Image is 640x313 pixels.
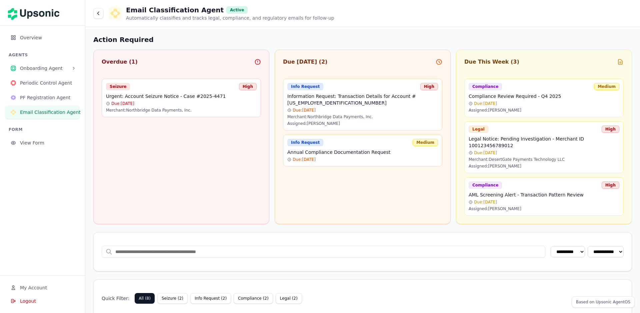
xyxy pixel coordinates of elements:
div: Compliance [469,181,502,189]
button: Legal (2) [276,293,302,304]
button: View Form [5,136,80,150]
button: Compliance (2) [234,293,273,304]
button: Info Request (2) [190,293,231,304]
h1: Email Classification Agent [126,5,224,15]
h4: Urgent: Account Seizure Notice - Case #2025-4471 [106,93,257,100]
h3: FORM [9,127,80,132]
button: Overview [5,31,80,44]
h3: AGENTS [9,52,80,58]
span: Logout [20,298,36,304]
div: Due [DATE] ( 2 ) [283,58,327,66]
span: Due: [DATE] [111,101,134,106]
button: All (8) [135,293,155,304]
span: Due: [DATE] [474,101,497,106]
span: My Account [20,284,47,291]
button: My Account [5,281,80,294]
h4: Annual Compliance Documentation Request [287,149,438,156]
p: Automatically classifies and tracks legal, compliance, and regulatory emails for follow-up [126,15,334,21]
a: My Account [5,285,80,292]
div: Assigned: [PERSON_NAME] [469,206,619,211]
span: Onboarding Agent [20,65,69,72]
button: Logout [5,294,80,308]
span: PF Registration Agent [20,94,74,101]
button: PF Registration Agent [5,91,80,104]
span: Due: [DATE] [474,199,497,205]
img: Onboarding Agent [11,66,16,71]
h4: Compliance Review Required - Q4 2025 [469,93,619,100]
span: Due: [DATE] [293,108,316,113]
div: High [420,83,438,90]
span: Quick Filter: [102,295,129,302]
div: Active [226,6,248,14]
div: Overdue ( 1 ) [102,58,138,66]
h4: Information Request: Transaction Details for Account #[US_EMPLOYER_IDENTIFICATION_NUMBER] [287,93,438,106]
a: Overview [5,35,80,42]
span: Due: [DATE] [293,157,316,162]
a: Periodic Control AgentPeriodic Control Agent [5,81,80,87]
a: Email Classification AgentEmail Classification Agent [5,110,80,116]
img: Email Classification Agent [11,110,16,115]
div: Info Request [287,83,323,90]
div: Medium [413,139,438,146]
img: Periodic Control Agent [11,80,16,86]
span: Overview [20,34,74,41]
img: Email Classification Agent [111,9,120,18]
span: View Form [20,140,74,146]
a: View Form [5,141,80,147]
button: Seizure (2) [157,293,188,304]
span: Due: [DATE] [474,150,497,156]
div: Compliance [469,83,502,90]
div: High [602,181,619,189]
div: Legal [469,126,488,133]
button: Periodic Control Agent [5,76,80,90]
div: High [602,126,619,133]
h2: Action Required [93,35,632,44]
div: Medium [594,83,619,90]
h4: Legal Notice: Pending Investigation - Merchant ID 100123456789012 [469,136,619,149]
div: Merchant: DesertGate Payments Technology LLC [469,157,619,162]
div: Assigned: [PERSON_NAME] [469,163,619,169]
div: Merchant: Northbridge Data Payments, Inc. [287,114,438,120]
a: PF Registration AgentPF Registration Agent [5,95,80,102]
img: PF Registration Agent [11,95,16,100]
div: Due This Week ( 3 ) [464,58,519,66]
span: Email Classification Agent [20,109,81,116]
h4: AML Screening Alert - Transaction Pattern Review [469,191,619,198]
div: Info Request [287,139,323,146]
div: High [239,83,257,90]
span: Periodic Control Agent [20,80,74,86]
div: Assigned: [PERSON_NAME] [469,108,619,113]
img: Upsonic [8,3,64,22]
div: Merchant: Northbridge Data Payments, Inc. [106,108,257,113]
div: Assigned: [PERSON_NAME] [287,121,438,126]
button: Email Classification Agent [5,106,80,119]
div: Seizure [106,83,130,90]
button: Onboarding Agent [5,62,80,75]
